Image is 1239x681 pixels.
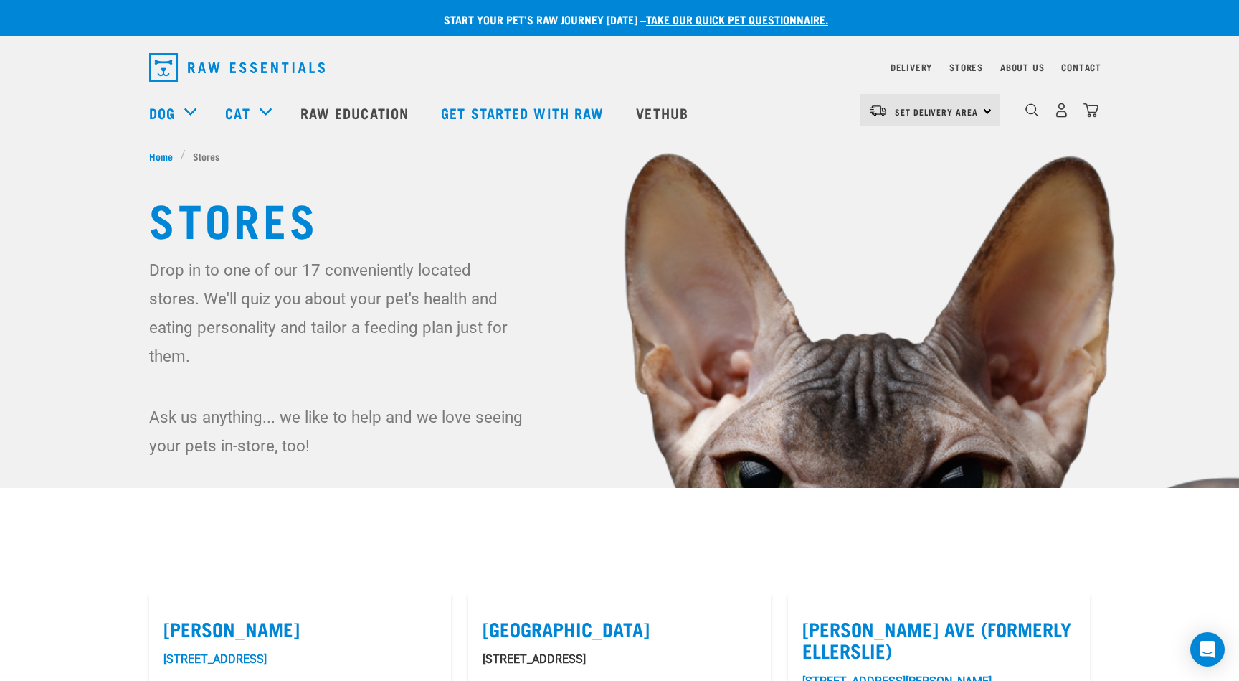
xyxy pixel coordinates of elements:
a: Delivery [891,65,932,70]
img: user.png [1054,103,1069,118]
span: Set Delivery Area [895,109,978,114]
a: Contact [1061,65,1101,70]
nav: dropdown navigation [138,47,1101,88]
a: About Us [1000,65,1044,70]
img: home-icon@2x.png [1083,103,1098,118]
a: Home [149,149,181,164]
p: Ask us anything... we like to help and we love seeing your pets in-store, too! [149,403,526,460]
h1: Stores [149,192,1090,244]
a: take our quick pet questionnaire. [646,16,828,22]
span: Home [149,149,173,164]
div: Open Intercom Messenger [1190,632,1225,667]
a: Dog [149,102,175,123]
label: [PERSON_NAME] [163,618,437,640]
label: [PERSON_NAME] Ave (Formerly Ellerslie) [802,618,1076,662]
p: [STREET_ADDRESS] [483,651,756,668]
img: Raw Essentials Logo [149,53,325,82]
img: van-moving.png [868,104,888,117]
a: Get started with Raw [427,84,622,141]
a: Cat [225,102,250,123]
img: home-icon-1@2x.png [1025,103,1039,117]
label: [GEOGRAPHIC_DATA] [483,618,756,640]
a: Raw Education [286,84,427,141]
nav: breadcrumbs [149,149,1090,164]
a: Vethub [622,84,706,141]
p: Drop in to one of our 17 conveniently located stores. We'll quiz you about your pet's health and ... [149,255,526,370]
a: Stores [949,65,983,70]
a: [STREET_ADDRESS] [163,652,267,666]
